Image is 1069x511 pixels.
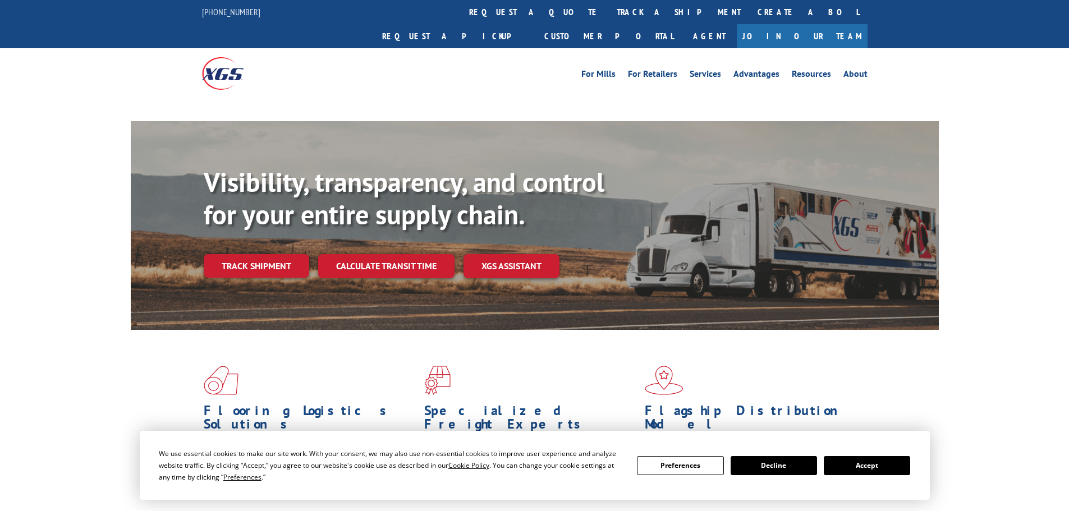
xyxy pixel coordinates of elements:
[223,472,261,482] span: Preferences
[824,456,910,475] button: Accept
[792,70,831,82] a: Resources
[690,70,721,82] a: Services
[424,366,451,395] img: xgs-icon-focused-on-flooring-red
[159,448,623,483] div: We use essential cookies to make our site work. With your consent, we may also use non-essential ...
[536,24,682,48] a: Customer Portal
[737,24,868,48] a: Join Our Team
[204,164,604,232] b: Visibility, transparency, and control for your entire supply chain.
[645,404,857,436] h1: Flagship Distribution Model
[682,24,737,48] a: Agent
[581,70,616,82] a: For Mills
[204,366,238,395] img: xgs-icon-total-supply-chain-intelligence-red
[318,254,455,278] a: Calculate transit time
[424,404,636,436] h1: Specialized Freight Experts
[733,70,779,82] a: Advantages
[628,70,677,82] a: For Retailers
[637,456,723,475] button: Preferences
[374,24,536,48] a: Request a pickup
[448,461,489,470] span: Cookie Policy
[140,431,930,500] div: Cookie Consent Prompt
[645,366,683,395] img: xgs-icon-flagship-distribution-model-red
[464,254,559,278] a: XGS ASSISTANT
[843,70,868,82] a: About
[202,6,260,17] a: [PHONE_NUMBER]
[731,456,817,475] button: Decline
[204,404,416,436] h1: Flooring Logistics Solutions
[204,254,309,278] a: Track shipment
